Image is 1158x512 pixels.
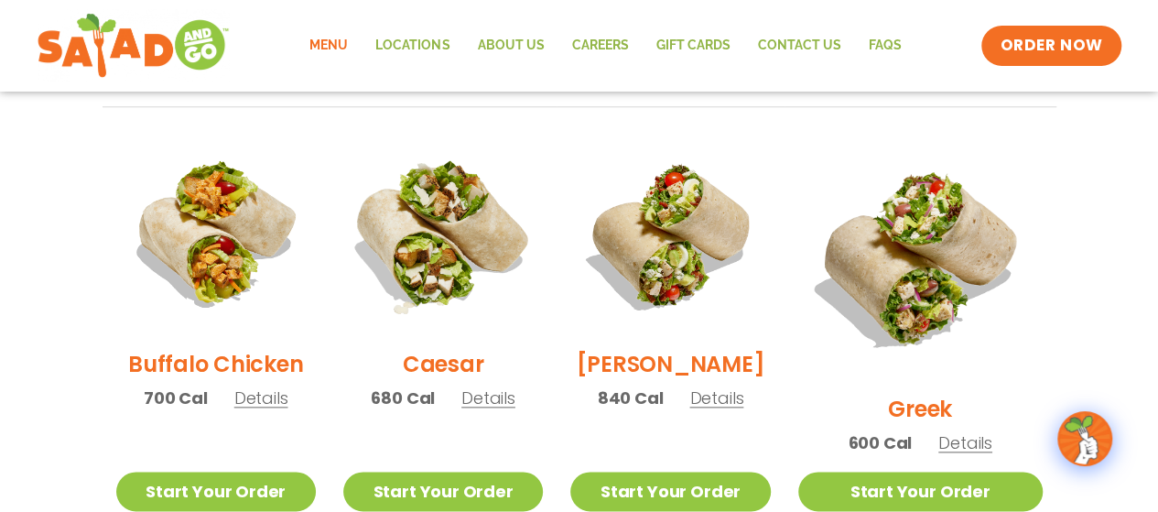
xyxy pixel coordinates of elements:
[37,9,230,82] img: new-SAG-logo-768×292
[461,387,515,409] span: Details
[598,386,664,410] span: 840 Cal
[570,472,770,511] a: Start Your Order
[296,25,362,67] a: Menu
[144,386,208,410] span: 700 Cal
[854,25,914,67] a: FAQs
[557,25,642,67] a: Careers
[888,393,952,425] h2: Greek
[642,25,743,67] a: GIFT CARDS
[689,387,743,409] span: Details
[576,348,764,380] h2: [PERSON_NAME]
[234,387,288,409] span: Details
[798,135,1043,379] img: Product photo for Greek Wrap
[371,386,435,410] span: 680 Cal
[403,348,484,380] h2: Caesar
[296,25,914,67] nav: Menu
[1000,35,1102,57] span: ORDER NOW
[570,135,770,334] img: Product photo for Cobb Wrap
[981,26,1120,66] a: ORDER NOW
[326,117,560,352] img: Product photo for Caesar Wrap
[1059,413,1110,464] img: wpChatIcon
[116,135,316,334] img: Product photo for Buffalo Chicken Wrap
[463,25,557,67] a: About Us
[362,25,463,67] a: Locations
[116,472,316,511] a: Start Your Order
[848,430,912,455] span: 600 Cal
[798,472,1043,511] a: Start Your Order
[743,25,854,67] a: Contact Us
[128,348,303,380] h2: Buffalo Chicken
[938,431,992,454] span: Details
[343,472,543,511] a: Start Your Order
